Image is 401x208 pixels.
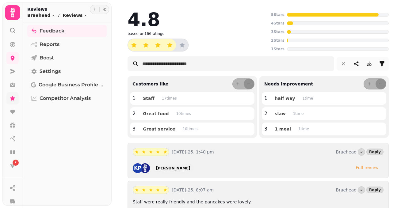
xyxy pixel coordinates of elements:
[140,163,150,173] img: st.png
[156,166,190,171] div: [PERSON_NAME]
[138,94,159,102] button: Staff
[264,95,267,102] p: 1
[132,110,136,117] p: 2
[275,96,295,100] span: half way
[369,188,381,192] span: Reply
[140,148,147,156] button: star
[271,38,285,43] p: 2 Stars
[154,186,162,194] button: star
[27,92,107,104] a: Competitor Analysis
[233,79,243,89] button: more
[271,29,285,34] p: 3 Stars
[366,149,384,155] button: Reply
[147,148,155,156] button: star
[27,12,55,18] button: Braehead
[264,110,267,117] p: 2
[132,95,136,102] p: 1
[27,25,107,37] a: Feedback
[164,39,176,51] button: star
[40,41,59,48] span: Reports
[162,148,169,156] button: star
[27,79,107,91] a: Google Business Profile (Beta)
[298,127,309,131] p: 1 time
[138,125,180,133] button: Great service
[271,21,285,26] p: 4 Stars
[262,81,313,87] p: Needs improvement
[27,12,50,18] span: Braehead
[176,111,191,116] p: 10 time s
[264,125,267,133] p: 3
[270,110,291,118] button: slaw
[376,79,386,89] button: less
[271,12,285,17] p: 5 Stars
[143,112,169,116] span: Great food
[40,27,64,35] span: Feedback
[134,166,141,171] span: KP
[336,187,357,193] p: Braehead
[63,12,87,18] button: Reviews
[27,12,87,18] nav: breadcrumb
[27,38,107,51] a: Reports
[364,79,374,89] button: more
[140,39,152,51] button: star
[162,96,177,101] p: 17 time s
[172,187,334,193] p: [DATE]-25, 8:07 am
[39,81,103,89] span: Google Business Profile (Beta)
[133,148,140,156] button: star
[366,187,384,193] button: Reply
[27,6,87,12] h2: Reviews
[356,165,379,171] div: Full review
[271,47,285,51] p: 1 Stars
[27,52,107,64] a: Boost
[128,10,160,29] h2: 4.8
[143,127,175,131] span: Great service
[147,186,155,194] button: star
[176,39,188,51] button: star
[143,96,155,100] span: Staff
[270,94,300,102] button: half way
[154,148,162,156] button: star
[140,186,147,194] button: star
[369,150,381,154] span: Reply
[270,125,296,133] button: 1 meal
[293,111,304,116] p: 1 time
[275,112,286,116] span: slaw
[302,96,313,101] p: 1 time
[40,95,91,102] span: Competitor Analysis
[172,149,334,155] p: [DATE]-25, 1:40 pm
[244,79,254,89] button: less
[275,127,291,131] span: 1 meal
[376,58,388,70] button: filter
[132,125,136,133] p: 3
[133,199,252,204] span: Staff were really friendly and the pancakes were lovely.
[336,149,357,155] p: Braehead
[133,186,140,194] button: star
[363,58,375,70] button: download
[337,58,349,70] button: reset filters
[350,58,362,70] button: share-thread
[15,161,17,165] span: 2
[183,127,198,131] p: 10 time s
[128,39,140,51] button: star
[6,160,19,172] a: 2
[152,39,164,51] button: star
[351,163,384,172] a: Full review
[130,81,168,87] p: Customers like
[138,110,174,118] button: Great food
[152,164,194,172] a: [PERSON_NAME]
[128,31,164,36] p: based on 166 ratings
[162,186,169,194] button: star
[40,68,61,75] span: Settings
[358,186,365,194] button: Marked as done
[40,54,54,62] span: Boost
[27,65,107,78] a: Settings
[358,148,365,156] button: Marked as done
